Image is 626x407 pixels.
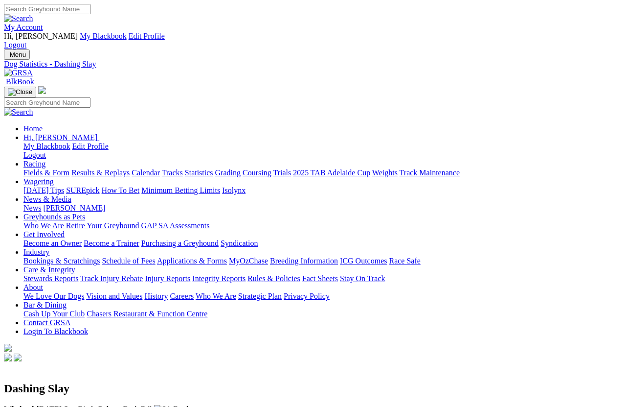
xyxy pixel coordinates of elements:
span: BlkBook [6,77,34,86]
a: News [23,204,41,212]
img: twitter.svg [14,354,22,361]
a: Fact Sheets [302,274,338,283]
a: [DATE] Tips [23,186,64,194]
a: Injury Reports [145,274,190,283]
div: Get Involved [23,239,622,248]
a: We Love Our Dogs [23,292,84,300]
a: My Blackbook [80,32,127,40]
a: Careers [170,292,194,300]
div: About [23,292,622,301]
a: Logout [4,41,26,49]
a: Weights [372,168,398,177]
a: BlkBook [4,77,34,86]
a: Home [23,124,43,133]
a: Become a Trainer [84,239,139,247]
div: Greyhounds as Pets [23,221,622,230]
a: Care & Integrity [23,265,75,274]
a: Industry [23,248,49,256]
div: Wagering [23,186,622,195]
a: Vision and Values [86,292,142,300]
a: Strategic Plan [238,292,282,300]
a: Edit Profile [129,32,165,40]
a: Contact GRSA [23,318,70,327]
img: logo-grsa-white.png [38,86,46,94]
a: Trials [273,168,291,177]
div: Racing [23,168,622,177]
img: Search [4,14,33,23]
a: My Account [4,23,43,31]
a: Who We Are [196,292,236,300]
div: News & Media [23,204,622,213]
a: Isolynx [222,186,246,194]
a: 2025 TAB Adelaide Cup [293,168,370,177]
a: How To Bet [102,186,140,194]
img: facebook.svg [4,354,12,361]
a: Get Involved [23,230,65,239]
a: Logout [23,151,46,159]
button: Toggle navigation [4,87,36,97]
a: Grading [215,168,241,177]
a: Hi, [PERSON_NAME] [23,133,99,142]
div: Care & Integrity [23,274,622,283]
a: Greyhounds as Pets [23,213,85,221]
a: News & Media [23,195,71,203]
a: Become an Owner [23,239,82,247]
button: Toggle navigation [4,49,30,60]
img: Close [8,88,32,96]
a: Retire Your Greyhound [66,221,139,230]
a: About [23,283,43,291]
a: Racing [23,160,45,168]
a: Tracks [162,168,183,177]
input: Search [4,97,90,108]
input: Search [4,4,90,14]
a: Login To Blackbook [23,327,88,335]
a: Track Maintenance [400,168,460,177]
a: Applications & Forms [157,257,227,265]
a: Bar & Dining [23,301,67,309]
a: Calendar [132,168,160,177]
div: Bar & Dining [23,310,622,318]
a: Chasers Restaurant & Function Centre [87,310,207,318]
a: Minimum Betting Limits [141,186,220,194]
a: Edit Profile [72,142,109,150]
a: Race Safe [389,257,420,265]
a: GAP SA Assessments [141,221,210,230]
a: Purchasing a Greyhound [141,239,219,247]
a: Breeding Information [270,257,338,265]
h2: Dashing Slay [4,382,622,395]
div: My Account [4,32,622,49]
a: Schedule of Fees [102,257,155,265]
div: Industry [23,257,622,265]
a: SUREpick [66,186,99,194]
a: Rules & Policies [247,274,300,283]
a: Stay On Track [340,274,385,283]
img: GRSA [4,69,33,77]
span: Hi, [PERSON_NAME] [23,133,97,142]
span: Menu [10,51,26,58]
div: Hi, [PERSON_NAME] [23,142,622,160]
a: MyOzChase [229,257,268,265]
a: Integrity Reports [192,274,246,283]
a: Stewards Reports [23,274,78,283]
a: ICG Outcomes [340,257,387,265]
a: Privacy Policy [284,292,330,300]
a: Cash Up Your Club [23,310,85,318]
img: Search [4,108,33,117]
a: Track Injury Rebate [80,274,143,283]
a: [PERSON_NAME] [43,204,105,212]
a: History [144,292,168,300]
a: Who We Are [23,221,64,230]
a: Bookings & Scratchings [23,257,100,265]
a: Statistics [185,168,213,177]
a: Syndication [221,239,258,247]
a: Coursing [243,168,271,177]
a: Dog Statistics - Dashing Slay [4,60,622,69]
img: logo-grsa-white.png [4,344,12,352]
a: Fields & Form [23,168,69,177]
span: Hi, [PERSON_NAME] [4,32,78,40]
a: Results & Replays [71,168,130,177]
a: Wagering [23,177,54,186]
a: My Blackbook [23,142,70,150]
